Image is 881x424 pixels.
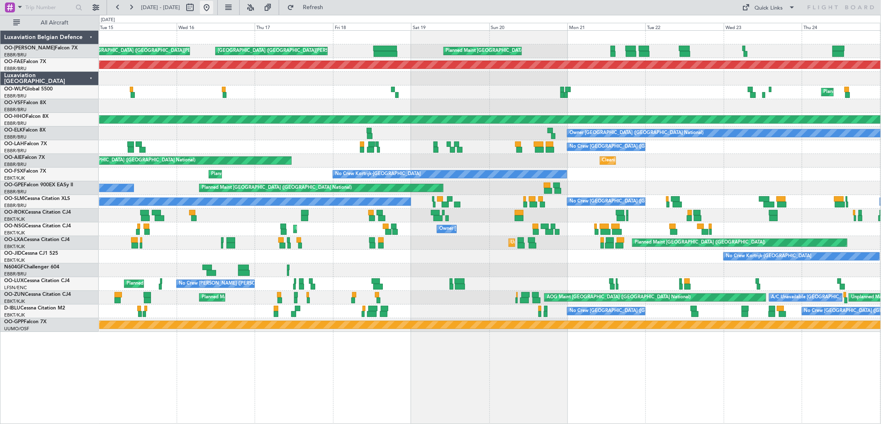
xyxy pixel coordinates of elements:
[4,66,27,72] a: EBBR/BRU
[4,155,45,160] a: OO-AIEFalcon 7X
[4,107,27,113] a: EBBR/BRU
[45,154,195,167] div: Planned Maint [GEOGRAPHIC_DATA] ([GEOGRAPHIC_DATA] National)
[4,148,27,154] a: EBBR/BRU
[569,141,708,153] div: No Crew [GEOGRAPHIC_DATA] ([GEOGRAPHIC_DATA] National)
[569,305,708,317] div: No Crew [GEOGRAPHIC_DATA] ([GEOGRAPHIC_DATA] National)
[4,210,25,215] span: OO-ROK
[4,326,29,332] a: UUMO/OSF
[179,278,278,290] div: No Crew [PERSON_NAME] ([PERSON_NAME])
[4,59,46,64] a: OO-FAEFalcon 7X
[635,236,765,249] div: Planned Maint [GEOGRAPHIC_DATA] ([GEOGRAPHIC_DATA])
[4,292,25,297] span: OO-ZUN
[4,128,23,133] span: OO-ELK
[211,168,308,180] div: Planned Maint Kortrijk-[GEOGRAPHIC_DATA]
[283,1,333,14] button: Refresh
[177,23,255,30] div: Wed 16
[4,46,78,51] a: OO-[PERSON_NAME]Falcon 7X
[4,216,25,222] a: EBKT/KJK
[4,155,22,160] span: OO-AIE
[4,298,25,305] a: EBKT/KJK
[4,183,24,188] span: OO-GPE
[4,169,46,174] a: OO-FSXFalcon 7X
[602,154,741,167] div: Cleaning [GEOGRAPHIC_DATA] ([GEOGRAPHIC_DATA] National)
[4,59,23,64] span: OO-FAE
[86,45,223,57] div: [GEOGRAPHIC_DATA] ([GEOGRAPHIC_DATA][PERSON_NAME])
[4,210,71,215] a: OO-ROKCessna Citation CJ4
[296,5,331,10] span: Refresh
[218,45,355,57] div: [GEOGRAPHIC_DATA] ([GEOGRAPHIC_DATA][PERSON_NAME])
[4,251,22,256] span: OO-JID
[567,23,645,30] div: Mon 21
[4,265,59,270] a: N604GFChallenger 604
[4,87,24,92] span: OO-WLP
[439,223,551,235] div: Owner [GEOGRAPHIC_DATA]-[GEOGRAPHIC_DATA]
[127,278,277,290] div: Planned Maint [GEOGRAPHIC_DATA] ([GEOGRAPHIC_DATA] National)
[4,319,24,324] span: OO-GPP
[4,169,23,174] span: OO-FSX
[4,230,25,236] a: EBKT/KJK
[738,1,800,14] button: Quick Links
[511,236,667,249] div: Unplanned Maint [GEOGRAPHIC_DATA] ([GEOGRAPHIC_DATA] National)
[4,120,27,127] a: EBBR/BRU
[4,196,70,201] a: OO-SLMCessna Citation XLS
[4,306,20,311] span: D-IBLU
[4,100,46,105] a: OO-VSFFalcon 8X
[4,93,27,99] a: EBBR/BRU
[4,237,24,242] span: OO-LXA
[25,1,73,14] input: Trip Number
[4,237,70,242] a: OO-LXACessna Citation CJ4
[141,4,180,11] span: [DATE] - [DATE]
[547,291,691,304] div: AOG Maint [GEOGRAPHIC_DATA] ([GEOGRAPHIC_DATA] National)
[335,168,421,180] div: No Crew Kortrijk-[GEOGRAPHIC_DATA]
[333,23,411,30] div: Fri 18
[489,23,567,30] div: Sun 20
[4,141,24,146] span: OO-LAH
[22,20,88,26] span: All Aircraft
[4,257,25,263] a: EBKT/KJK
[296,223,392,235] div: Planned Maint Kortrijk-[GEOGRAPHIC_DATA]
[446,45,596,57] div: Planned Maint [GEOGRAPHIC_DATA] ([GEOGRAPHIC_DATA] National)
[4,46,55,51] span: OO-[PERSON_NAME]
[569,195,708,208] div: No Crew [GEOGRAPHIC_DATA] ([GEOGRAPHIC_DATA] National)
[4,319,46,324] a: OO-GPPFalcon 7X
[4,175,25,181] a: EBKT/KJK
[4,100,23,105] span: OO-VSF
[4,292,71,297] a: OO-ZUNCessna Citation CJ4
[411,23,489,30] div: Sat 19
[4,306,65,311] a: D-IBLUCessna Citation M2
[101,17,115,24] div: [DATE]
[724,23,802,30] div: Wed 23
[4,141,47,146] a: OO-LAHFalcon 7X
[9,16,90,29] button: All Aircraft
[4,183,73,188] a: OO-GPEFalcon 900EX EASy II
[726,250,811,263] div: No Crew Kortrijk-[GEOGRAPHIC_DATA]
[4,87,53,92] a: OO-WLPGlobal 5500
[4,285,27,291] a: LFSN/ENC
[4,196,24,201] span: OO-SLM
[4,271,27,277] a: EBBR/BRU
[255,23,333,30] div: Thu 17
[4,114,26,119] span: OO-HHO
[755,4,783,12] div: Quick Links
[4,189,27,195] a: EBBR/BRU
[4,52,27,58] a: EBBR/BRU
[569,127,703,139] div: Owner [GEOGRAPHIC_DATA] ([GEOGRAPHIC_DATA] National)
[4,114,49,119] a: OO-HHOFalcon 8X
[645,23,723,30] div: Tue 22
[4,224,71,229] a: OO-NSGCessna Citation CJ4
[4,134,27,140] a: EBBR/BRU
[4,161,27,168] a: EBBR/BRU
[4,278,70,283] a: OO-LUXCessna Citation CJ4
[4,224,25,229] span: OO-NSG
[802,23,880,30] div: Thu 24
[4,244,25,250] a: EBKT/KJK
[98,23,176,30] div: Tue 15
[4,202,27,209] a: EBBR/BRU
[202,291,298,304] div: Planned Maint Kortrijk-[GEOGRAPHIC_DATA]
[4,278,24,283] span: OO-LUX
[4,128,46,133] a: OO-ELKFalcon 8X
[4,251,58,256] a: OO-JIDCessna CJ1 525
[202,182,352,194] div: Planned Maint [GEOGRAPHIC_DATA] ([GEOGRAPHIC_DATA] National)
[4,312,25,318] a: EBKT/KJK
[4,265,24,270] span: N604GF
